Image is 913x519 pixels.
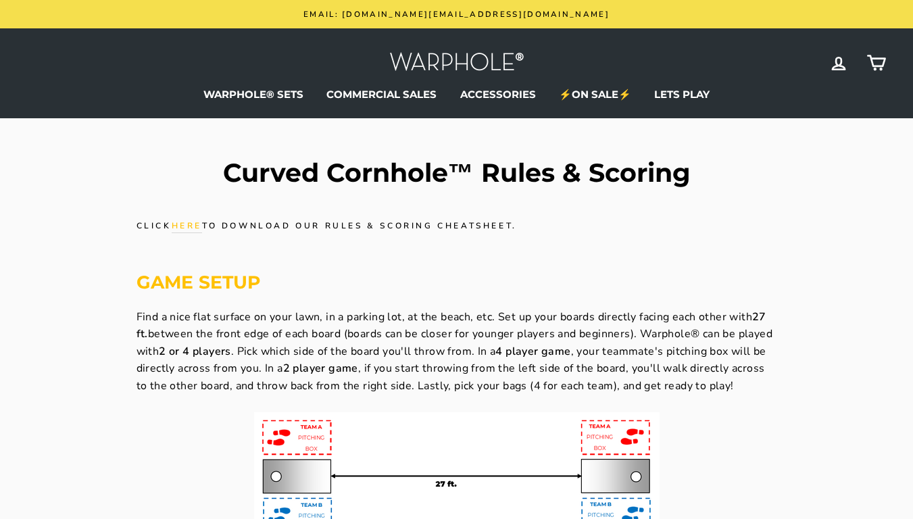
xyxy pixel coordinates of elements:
a: COMMERCIAL SALES [316,84,447,105]
h1: Curved Cornhole™ Rules & Scoring [137,160,777,186]
strong: 4 player game [495,344,570,359]
ul: Primary [27,84,886,105]
strong: 2 or 4 players [159,344,231,359]
span: Email: [DOMAIN_NAME][EMAIL_ADDRESS][DOMAIN_NAME] [303,9,610,20]
img: Warphole [389,49,524,78]
a: WARPHOLE® SETS [193,84,314,105]
a: ACCESSORIES [450,84,546,105]
a: ⚡ON SALE⚡ [549,84,641,105]
strong: GAME SETUP [137,271,260,293]
a: here [172,220,202,233]
a: Email: [DOMAIN_NAME][EMAIL_ADDRESS][DOMAIN_NAME] [30,7,883,22]
p: Find a nice flat surface on your lawn, in a parking lot, at the beach, etc. Set up your boards di... [137,309,777,395]
strong: 2 player game [283,361,358,376]
span: Click to download our rules & scoring cheatsheet. [137,220,517,231]
a: LETS PLAY [644,84,720,105]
